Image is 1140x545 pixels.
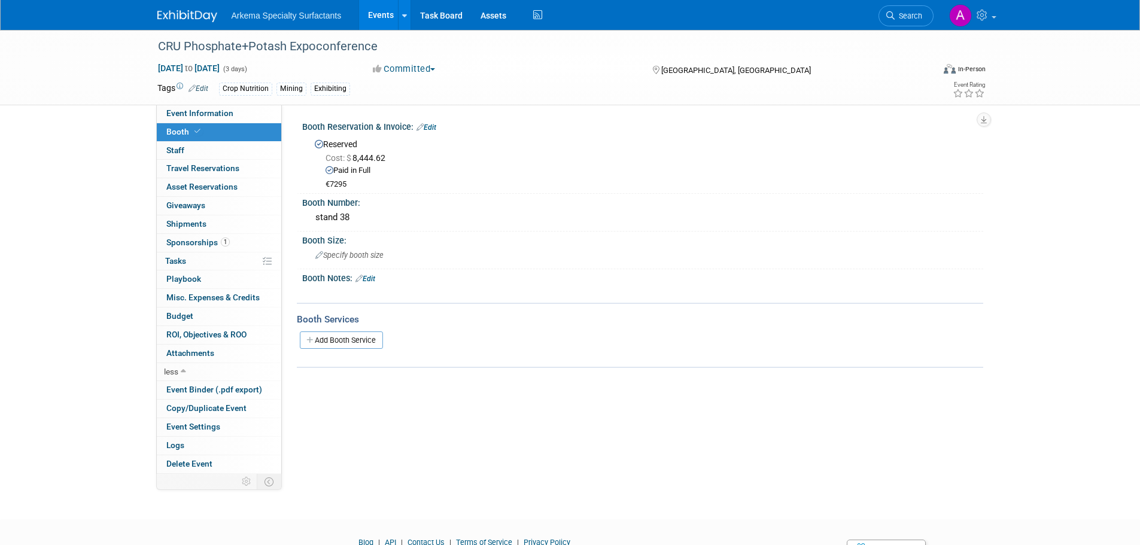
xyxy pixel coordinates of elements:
span: Staff [166,145,184,155]
a: Travel Reservations [157,160,281,178]
span: Search [895,11,922,20]
span: Booth [166,127,203,136]
span: 8,444.62 [326,153,390,163]
span: Logs [166,440,184,450]
span: Event Binder (.pdf export) [166,385,262,394]
a: Shipments [157,215,281,233]
span: Specify booth size [315,251,384,260]
a: Tasks [157,252,281,270]
span: to [183,63,194,73]
span: Giveaways [166,200,205,210]
span: Tasks [165,256,186,266]
div: Booth Number: [302,194,983,209]
span: [GEOGRAPHIC_DATA], [GEOGRAPHIC_DATA] [661,66,811,75]
td: Personalize Event Tab Strip [236,474,257,489]
a: Booth [157,123,281,141]
span: Attachments [166,348,214,358]
a: Attachments [157,345,281,363]
span: ROI, Objectives & ROO [166,330,247,339]
a: Add Booth Service [300,331,383,349]
span: Sponsorships [166,238,230,247]
img: Format-Inperson.png [944,64,956,74]
a: Playbook [157,270,281,288]
span: less [164,367,178,376]
a: Giveaways [157,197,281,215]
a: Search [878,5,934,26]
span: Asset Reservations [166,182,238,191]
span: Cost: $ [326,153,352,163]
div: CRU Phosphate+Potash Expoconference [154,36,916,57]
a: Staff [157,142,281,160]
div: stand 38 [311,208,974,227]
span: Event Settings [166,422,220,431]
a: Asset Reservations [157,178,281,196]
span: Copy/Duplicate Event [166,403,247,413]
div: Exhibiting [311,83,350,95]
span: Budget [166,311,193,321]
a: Sponsorships1 [157,234,281,252]
a: Edit [355,275,375,283]
a: Delete Event [157,455,281,473]
span: Event Information [166,108,233,118]
i: Booth reservation complete [194,128,200,135]
a: less [157,363,281,381]
div: Paid in Full [326,165,974,176]
a: ROI, Objectives & ROO [157,326,281,344]
span: Delete Event [166,459,212,468]
div: Booth Reservation & Invoice: [302,118,983,133]
a: Event Information [157,105,281,123]
a: Logs [157,437,281,455]
span: Shipments [166,219,206,229]
img: ExhibitDay [157,10,217,22]
button: Committed [369,63,440,75]
div: Reserved [311,135,974,190]
a: Budget [157,307,281,325]
img: Amanda Pyatt [949,4,972,27]
a: Misc. Expenses & Credits [157,289,281,307]
div: Event Format [863,62,986,80]
div: Booth Notes: [302,269,983,285]
div: Mining [276,83,306,95]
div: Event Rating [953,82,985,88]
div: Crop Nutrition [219,83,272,95]
td: Tags [157,82,208,96]
a: Copy/Duplicate Event [157,400,281,418]
a: Event Settings [157,418,281,436]
div: Booth Services [297,313,983,326]
td: Toggle Event Tabs [257,474,281,489]
span: (3 days) [222,65,247,73]
div: €7295 [326,179,974,190]
span: [DATE] [DATE] [157,63,220,74]
div: In-Person [957,65,986,74]
span: Playbook [166,274,201,284]
a: Edit [189,84,208,93]
div: Booth Size: [302,232,983,246]
span: Arkema Specialty Surfactants [232,11,342,20]
span: Travel Reservations [166,163,239,173]
span: 1 [221,238,230,246]
span: Misc. Expenses & Credits [166,293,260,302]
a: Edit [417,123,436,132]
a: Event Binder (.pdf export) [157,381,281,399]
